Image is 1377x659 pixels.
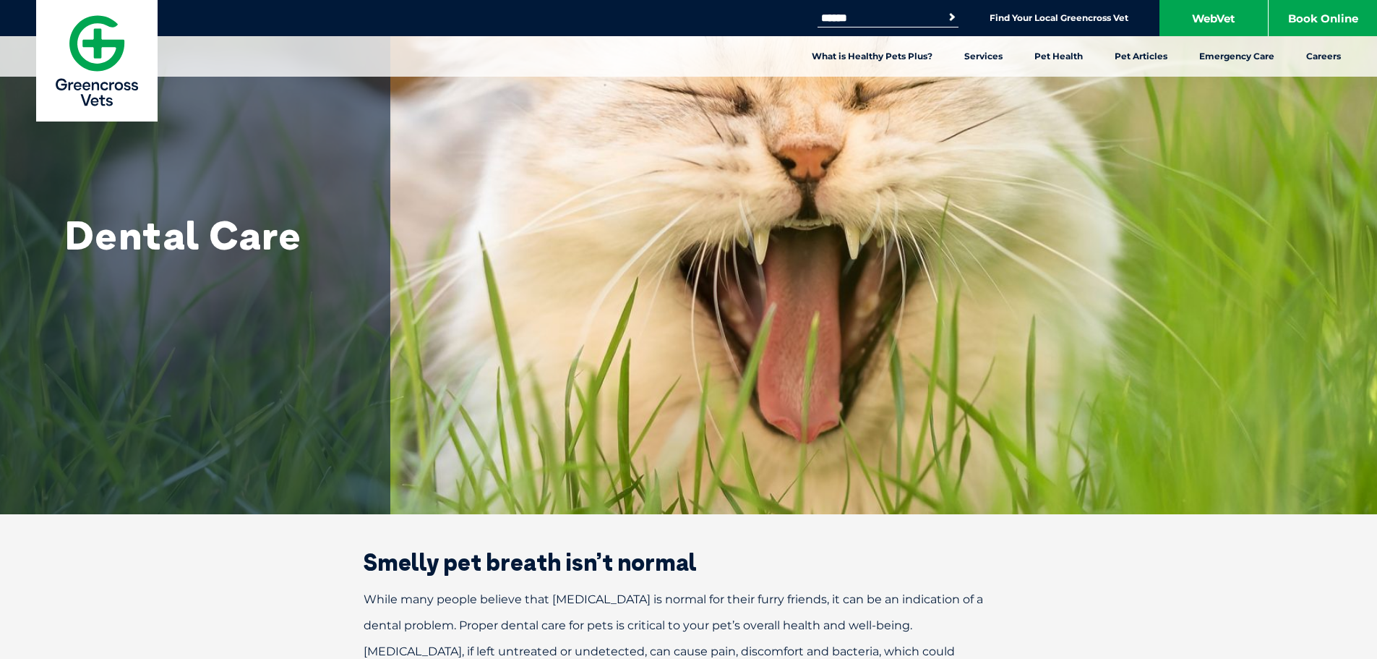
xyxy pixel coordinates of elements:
a: Pet Articles [1099,36,1183,77]
a: Emergency Care [1183,36,1290,77]
button: Search [945,10,959,25]
a: Pet Health [1018,36,1099,77]
a: Find Your Local Greencross Vet [990,12,1128,24]
h1: Dental Care [65,213,354,257]
a: Careers [1290,36,1357,77]
a: What is Healthy Pets Plus? [796,36,948,77]
span: Smelly pet breath isn’t normal [364,548,697,577]
a: Services [948,36,1018,77]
